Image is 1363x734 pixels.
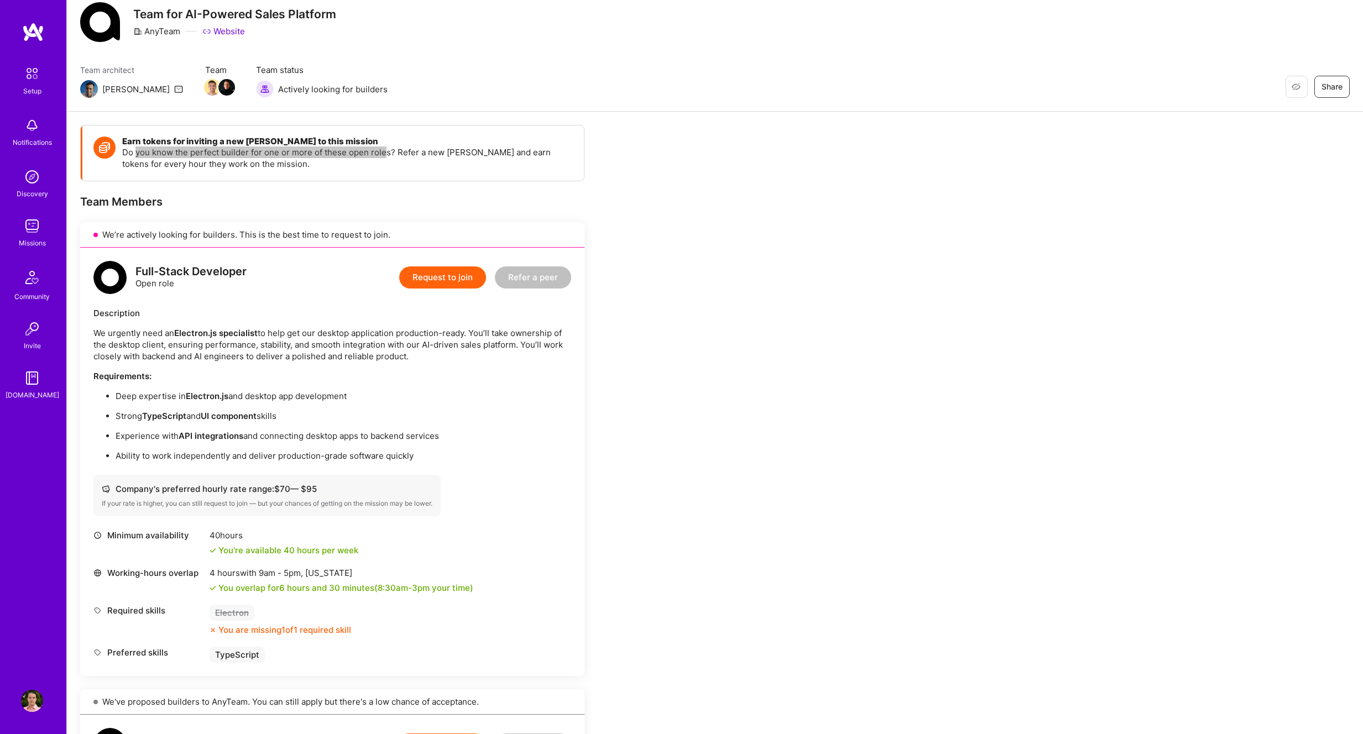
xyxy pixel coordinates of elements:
p: Strong and skills [116,410,571,422]
i: icon Cash [102,485,110,493]
img: Invite [21,318,43,340]
i: icon EyeClosed [1292,82,1301,91]
div: 40 hours [210,529,358,541]
button: Request to join [399,266,486,289]
p: Do you know the perfect builder for one or more of these open roles? Refer a new [PERSON_NAME] an... [122,146,573,170]
h4: Earn tokens for inviting a new [PERSON_NAME] to this mission [122,137,573,146]
i: icon Clock [93,531,102,539]
div: If your rate is higher, you can still request to join — but your chances of getting on the missio... [102,499,432,508]
div: Working-hours overlap [93,567,204,579]
div: Setup [23,85,41,97]
div: [DOMAIN_NAME] [6,389,59,401]
i: icon Tag [93,648,102,657]
img: logo [22,22,44,42]
div: 4 hours with [US_STATE] [210,567,473,579]
button: Share [1314,76,1350,98]
span: Team architect [80,64,183,76]
img: Company Logo [80,2,120,42]
img: Team Member Avatar [218,79,235,96]
button: Refer a peer [495,266,571,289]
div: Open role [135,266,247,289]
div: Preferred skills [93,647,204,658]
img: Team Architect [80,80,98,98]
strong: UI component [201,411,257,421]
img: guide book [21,367,43,389]
img: Token icon [93,137,116,159]
p: Deep expertise in and desktop app development [116,390,571,402]
div: We've proposed builders to AnyTeam. You can still apply but there's a low chance of acceptance. [80,689,584,715]
p: We urgently need an to help get our desktop application production-ready. You’ll take ownership o... [93,327,571,362]
div: [PERSON_NAME] [102,83,170,95]
div: Missions [19,237,46,249]
div: Notifications [13,137,52,148]
span: Actively looking for builders [278,83,388,95]
img: logo [93,261,127,294]
div: Electron [210,605,254,621]
i: icon CloseOrange [210,627,216,633]
span: 8:30am - 3pm [378,583,430,593]
a: Team Member Avatar [205,78,220,97]
div: AnyTeam [133,25,180,37]
div: Full-Stack Developer [135,266,247,277]
img: Actively looking for builders [256,80,274,98]
div: You are missing 1 of 1 required skill [218,624,351,636]
img: teamwork [21,215,43,237]
img: Community [19,264,45,291]
div: Invite [24,340,41,352]
strong: Electron.js [186,391,228,401]
i: icon World [93,569,102,577]
a: Website [202,25,245,37]
img: bell [21,114,43,137]
a: Team Member Avatar [220,78,234,97]
img: Team Member Avatar [204,79,221,96]
i: icon Mail [174,85,183,93]
i: icon Check [210,547,216,554]
div: Required skills [93,605,204,616]
p: Experience with and connecting desktop apps to backend services [116,430,571,442]
div: We’re actively looking for builders. This is the best time to request to join. [80,222,584,248]
span: 9am - 5pm , [257,568,305,578]
strong: API integrations [179,431,243,441]
span: Team [205,64,234,76]
div: Minimum availability [93,529,204,541]
span: Share [1322,81,1343,92]
a: User Avatar [18,690,46,712]
div: Community [14,291,50,302]
i: icon Tag [93,606,102,615]
img: discovery [21,166,43,188]
div: You overlap for 6 hours and 30 minutes ( your time) [218,582,473,594]
div: TypeScript [210,647,265,663]
div: You're available 40 hours per week [210,544,358,556]
i: icon CompanyGray [133,27,142,36]
strong: Requirements: [93,371,152,381]
div: Company's preferred hourly rate range: $ 70 — $ 95 [102,483,432,495]
p: Ability to work independently and deliver production-grade software quickly [116,450,571,462]
img: setup [20,62,44,85]
div: Description [93,307,571,319]
div: Discovery [17,188,48,200]
img: User Avatar [21,690,43,712]
span: Team status [256,64,388,76]
strong: TypeScript [142,411,186,421]
div: Team Members [80,195,584,209]
i: icon Check [210,585,216,591]
strong: Electron.js specialist [174,328,258,338]
h3: Team for AI-Powered Sales Platform [133,7,336,21]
